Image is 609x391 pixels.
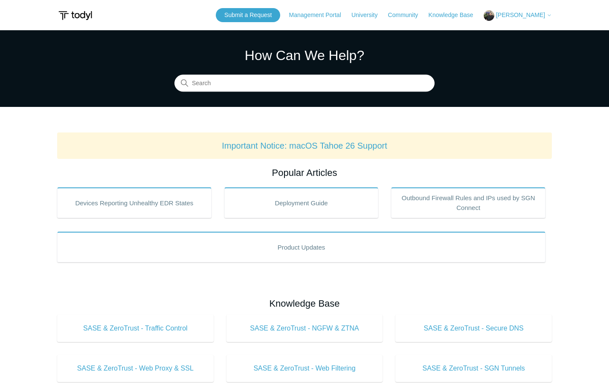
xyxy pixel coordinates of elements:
[222,141,387,150] a: Important Notice: macOS Tahoe 26 Support
[57,8,93,23] img: Todyl Support Center Help Center home page
[391,187,545,218] a: Outbound Firewall Rules and IPs used by SGN Connect
[57,232,545,262] a: Product Updates
[174,45,435,66] h1: How Can We Help?
[216,8,280,22] a: Submit a Request
[224,187,379,218] a: Deployment Guide
[70,323,201,333] span: SASE & ZeroTrust - Traffic Control
[408,363,539,374] span: SASE & ZeroTrust - SGN Tunnels
[395,355,552,382] a: SASE & ZeroTrust - SGN Tunnels
[57,315,214,342] a: SASE & ZeroTrust - Traffic Control
[226,355,383,382] a: SASE & ZeroTrust - Web Filtering
[57,355,214,382] a: SASE & ZeroTrust - Web Proxy & SSL
[395,315,552,342] a: SASE & ZeroTrust - Secure DNS
[57,166,552,180] h2: Popular Articles
[226,315,383,342] a: SASE & ZeroTrust - NGFW & ZTNA
[351,11,386,20] a: University
[408,323,539,333] span: SASE & ZeroTrust - Secure DNS
[57,187,212,218] a: Devices Reporting Unhealthy EDR States
[429,11,482,20] a: Knowledge Base
[239,363,370,374] span: SASE & ZeroTrust - Web Filtering
[174,75,435,92] input: Search
[484,10,552,21] button: [PERSON_NAME]
[289,11,350,20] a: Management Portal
[388,11,427,20] a: Community
[70,363,201,374] span: SASE & ZeroTrust - Web Proxy & SSL
[239,323,370,333] span: SASE & ZeroTrust - NGFW & ZTNA
[496,11,545,18] span: [PERSON_NAME]
[57,296,552,310] h2: Knowledge Base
